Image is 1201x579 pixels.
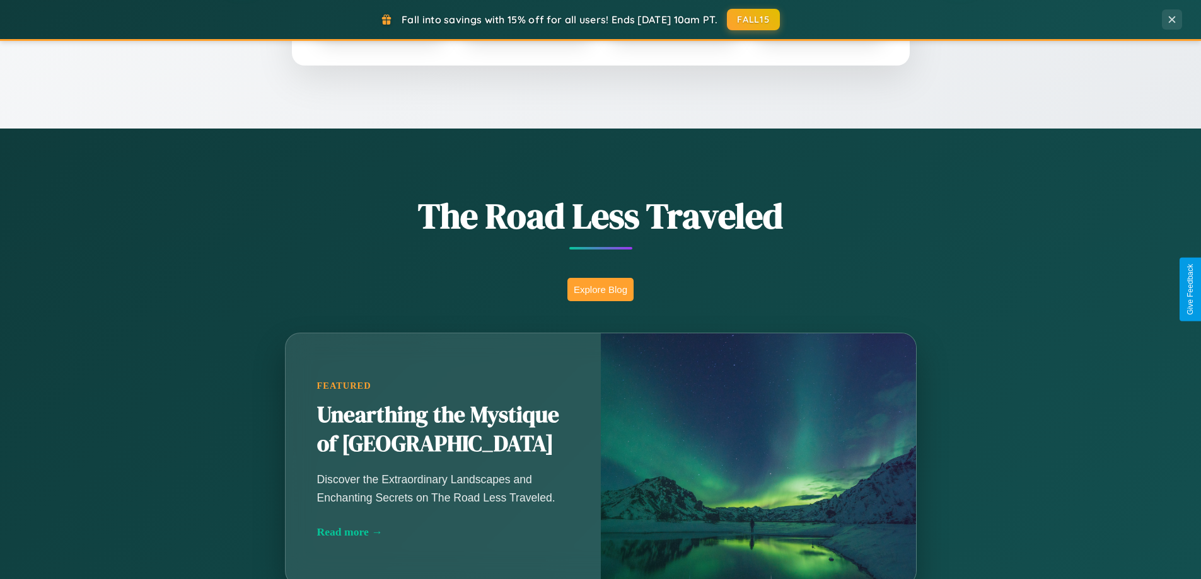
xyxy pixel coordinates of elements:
p: Discover the Extraordinary Landscapes and Enchanting Secrets on The Road Less Traveled. [317,471,569,506]
div: Read more → [317,525,569,539]
button: FALL15 [727,9,780,30]
span: Fall into savings with 15% off for all users! Ends [DATE] 10am PT. [402,13,717,26]
button: Explore Blog [567,278,634,301]
div: Give Feedback [1186,264,1195,315]
h1: The Road Less Traveled [223,192,979,240]
h2: Unearthing the Mystique of [GEOGRAPHIC_DATA] [317,401,569,459]
div: Featured [317,381,569,391]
